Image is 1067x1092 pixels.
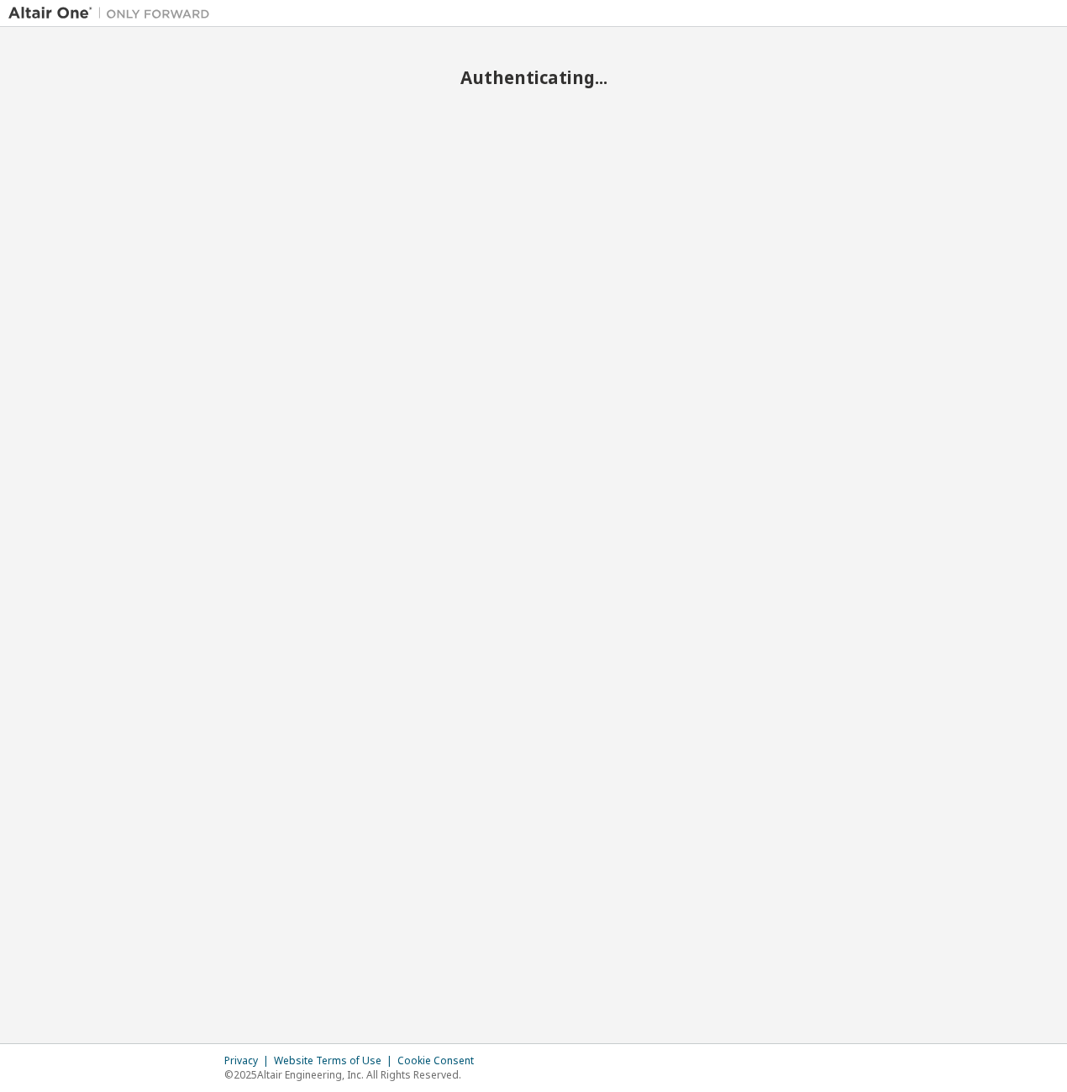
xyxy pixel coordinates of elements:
[224,1054,274,1068] div: Privacy
[397,1054,484,1068] div: Cookie Consent
[274,1054,397,1068] div: Website Terms of Use
[224,1068,484,1082] p: © 2025 Altair Engineering, Inc. All Rights Reserved.
[8,66,1059,88] h2: Authenticating...
[8,5,218,22] img: Altair One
